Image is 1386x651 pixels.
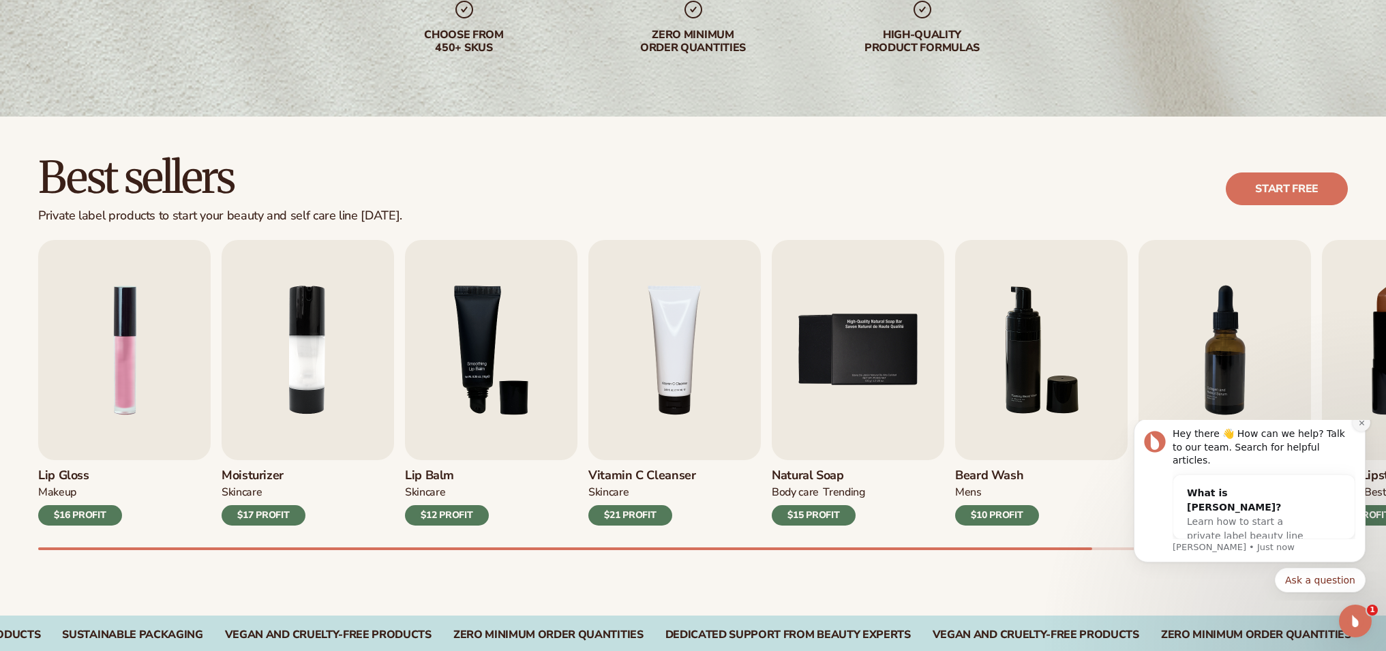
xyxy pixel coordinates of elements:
a: 3 / 9 [405,240,577,526]
div: Vegan and Cruelty-Free Products [933,629,1139,641]
a: 1 / 9 [38,240,211,526]
div: SUSTAINABLE PACKAGING [62,629,202,641]
div: Hey there 👋 How can we help? Talk to our team. Search for helpful articles. [59,7,242,48]
div: Zero Minimum Order QuantitieS [1161,629,1351,641]
h3: Beard Wash [955,468,1039,483]
h3: Moisturizer [222,468,305,483]
div: Quick reply options [20,148,252,172]
div: TRENDING [823,485,864,500]
span: Learn how to start a private label beauty line with [PERSON_NAME] [74,96,190,136]
div: $10 PROFIT [955,505,1039,526]
div: mens [955,485,982,500]
a: 5 / 9 [772,240,944,526]
h3: Vitamin C Cleanser [588,468,696,483]
h3: Lip Gloss [38,468,122,483]
div: SKINCARE [405,485,445,500]
a: 4 / 9 [588,240,761,526]
div: What is [PERSON_NAME]? [74,66,200,95]
div: $16 PROFIT [38,505,122,526]
div: BODY Care [772,485,819,500]
div: High-quality product formulas [835,29,1010,55]
h2: Best sellers [38,155,402,200]
div: MAKEUP [38,485,76,500]
div: Choose from 450+ Skus [377,29,552,55]
div: DEDICATED SUPPORT FROM BEAUTY EXPERTS [665,629,911,641]
div: $21 PROFIT [588,505,672,526]
div: ZERO MINIMUM ORDER QUANTITIES [453,629,644,641]
a: Start free [1226,172,1348,205]
img: Profile image for Lee [31,11,52,33]
div: $12 PROFIT [405,505,489,526]
div: Private label products to start your beauty and self care line [DATE]. [38,209,402,224]
div: $15 PROFIT [772,505,856,526]
p: Message from Lee, sent Just now [59,121,242,134]
div: Message content [59,7,242,119]
a: 2 / 9 [222,240,394,526]
div: VEGAN AND CRUELTY-FREE PRODUCTS [225,629,432,641]
div: Zero minimum order quantities [606,29,781,55]
iframe: Intercom live chat [1339,605,1372,637]
div: What is [PERSON_NAME]?Learn how to start a private label beauty line with [PERSON_NAME] [60,55,214,149]
div: $17 PROFIT [222,505,305,526]
div: SKINCARE [222,485,262,500]
h3: Lip Balm [405,468,489,483]
a: 6 / 9 [955,240,1128,526]
button: Quick reply: Ask a question [162,148,252,172]
a: 7 / 9 [1139,240,1311,526]
iframe: Intercom notifications message [1113,420,1386,601]
span: 1 [1367,605,1378,616]
h3: Natural Soap [772,468,865,483]
div: Skincare [588,485,629,500]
